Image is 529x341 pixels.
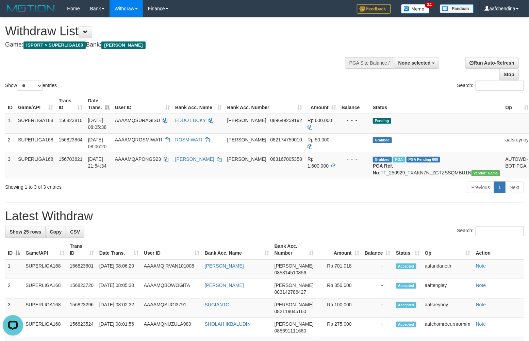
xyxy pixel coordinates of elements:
[227,137,266,142] span: [PERSON_NAME]
[17,81,43,91] select: Showentries
[15,114,56,134] td: SUPERLIGA168
[112,95,172,114] th: User ID: activate to sort column ascending
[5,3,57,14] img: MOTION_logo.png
[275,328,306,334] span: Copy 085691111680 to clipboard
[342,156,367,163] div: - - -
[23,279,67,299] td: SUPERLIGA168
[317,299,362,318] td: Rp 100,000
[5,133,15,153] td: 2
[59,118,83,123] span: 156823810
[275,270,306,275] span: Copy 085314510856 to clipboard
[396,263,416,269] span: Accepted
[270,137,302,142] span: Copy 082174759010 to clipboard
[225,95,305,114] th: Bank Acc. Number: activate to sort column ascending
[45,226,66,238] a: Copy
[97,259,141,279] td: [DATE] 08:06:20
[205,263,244,269] a: [PERSON_NAME]
[362,318,393,337] td: -
[393,157,405,163] span: Marked by aafchhiseyha
[175,118,206,123] a: EDDO LUCKY
[15,95,56,114] th: Game/API: activate to sort column ascending
[67,299,97,318] td: 156823296
[141,299,202,318] td: AAAAMQSUGI3791
[275,321,314,327] span: [PERSON_NAME]
[339,95,370,114] th: Balance
[88,118,107,130] span: [DATE] 08:05:38
[472,170,500,176] span: Vendor URL: https://trx31.1velocity.biz
[473,240,524,259] th: Action
[85,95,112,114] th: Date Trans.: activate to sort column descending
[422,240,473,259] th: Op: activate to sort column ascending
[101,41,145,49] span: [PERSON_NAME]
[205,283,244,288] a: [PERSON_NAME]
[396,302,416,308] span: Accepted
[67,279,97,299] td: 156823720
[97,240,141,259] th: Date Trans.: activate to sort column ascending
[305,95,339,114] th: Amount: activate to sort column ascending
[5,81,57,91] label: Show entries
[345,57,394,69] div: PGA Site Balance /
[5,226,46,238] a: Show 25 rows
[275,263,314,269] span: [PERSON_NAME]
[370,95,503,114] th: Status
[422,299,473,318] td: aafsreynoy
[141,318,202,337] td: AAAAMQNUZULA989
[317,279,362,299] td: Rp 350,000
[362,259,393,279] td: -
[317,318,362,337] td: Rp 275,000
[370,153,503,179] td: TF_250929_TXAKN7NLZGTZSSQMBU1N
[67,259,97,279] td: 156823601
[317,259,362,279] td: Rp 701,018
[422,279,473,299] td: aaftengley
[97,279,141,299] td: [DATE] 08:05:30
[23,259,67,279] td: SUPERLIGA168
[308,137,330,142] span: Rp 50.000
[373,163,393,175] b: PGA Ref. No:
[5,41,346,48] h4: Game: Bank:
[202,240,272,259] th: Bank Acc. Name: activate to sort column ascending
[23,41,86,49] span: ISPORT > SUPERLIGA168
[141,259,202,279] td: AAAAMQIRVAN101008
[270,118,302,123] span: Copy 089649259192 to clipboard
[175,137,202,142] a: ROSMIWATI
[59,137,83,142] span: 156823864
[476,302,486,307] a: Note
[275,283,314,288] span: [PERSON_NAME]
[373,157,392,163] span: Grabbed
[317,240,362,259] th: Amount: activate to sort column ascending
[342,136,367,143] div: - - -
[10,229,41,235] span: Show 25 rows
[5,259,23,279] td: 1
[66,226,84,238] a: CSV
[407,157,441,163] span: PGA Pending
[398,60,431,66] span: None selected
[205,321,251,327] a: SHOLAH IKBALUDIN
[499,69,519,80] a: Stop
[396,322,416,327] span: Accepted
[23,318,67,337] td: SUPERLIGA168
[70,229,80,235] span: CSV
[115,118,160,123] span: AAAAMQSURAGISU
[5,240,23,259] th: ID: activate to sort column descending
[5,299,23,318] td: 3
[440,4,474,13] img: panduan.png
[275,309,306,314] span: Copy 082119045160 to clipboard
[141,240,202,259] th: User ID: activate to sort column ascending
[373,137,392,143] span: Grabbed
[115,156,161,162] span: AAAAMQAPONGS23
[115,137,162,142] span: AAAAMQROSMIWATI
[141,279,202,299] td: AAAAMQBOWOGITA
[362,279,393,299] td: -
[67,318,97,337] td: 156823524
[56,95,85,114] th: Trans ID: activate to sort column ascending
[396,283,416,289] span: Accepted
[59,156,83,162] span: 156703621
[172,95,225,114] th: Bank Acc. Name: activate to sort column ascending
[457,81,524,91] label: Search:
[50,229,62,235] span: Copy
[23,299,67,318] td: SUPERLIGA168
[342,117,367,124] div: - - -
[505,182,524,193] a: Next
[308,156,329,169] span: Rp 1.600.000
[175,156,214,162] a: [PERSON_NAME]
